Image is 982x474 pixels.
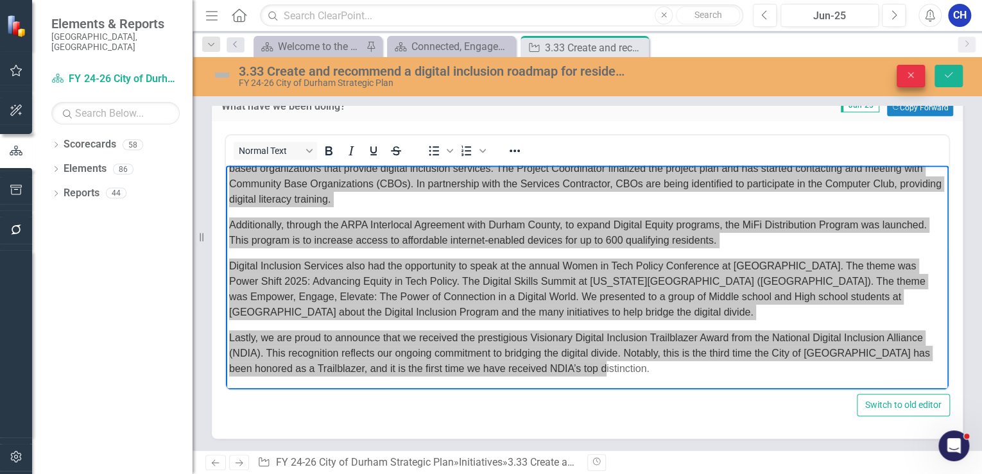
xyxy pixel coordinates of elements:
[3,93,719,155] p: Digital Inclusion Services also had the opportunity to speak at the annual Women in Tech Policy C...
[857,394,950,416] button: Switch to old editor
[51,102,180,124] input: Search Below...
[51,72,180,87] a: FY 24-26 City of Durham Strategic Plan
[390,38,512,55] a: Connected, Engaged, & Inclusive Communities
[780,4,879,27] button: Jun-25
[363,142,384,160] button: Underline
[6,14,29,37] img: ClearPoint Strategy
[123,139,143,150] div: 58
[113,164,134,174] div: 86
[257,38,363,55] a: Welcome to the FY [DATE]-[DATE] Strategic Plan Landing Page!
[938,430,969,461] iframe: Intercom live chat
[239,146,302,156] span: Normal Text
[318,142,340,160] button: Bold
[887,99,953,116] button: Copy Forward
[64,137,116,152] a: Scorecards
[423,142,455,160] div: Bullet list
[260,4,743,27] input: Search ClearPoint...
[785,8,874,24] div: Jun-25
[51,16,180,31] span: Elements & Reports
[545,40,646,56] div: 3.33 Create and recommend a digital inclusion roadmap for residents and provide equitable access ...
[459,456,503,468] a: Initiatives
[257,455,577,470] div: » »
[221,101,605,112] h3: What have we been doing?
[694,10,722,20] span: Search
[234,142,317,160] button: Block Normal Text
[278,38,363,55] div: Welcome to the FY [DATE]-[DATE] Strategic Plan Landing Page!
[504,142,526,160] button: Reveal or hide additional toolbar items
[385,142,407,160] button: Strikethrough
[676,6,740,24] button: Search
[239,78,628,88] div: FY 24-26 City of Durham Strategic Plan
[3,52,719,83] p: Additionally, through the ARPA Interlocal Agreement with Durham County, to expand Digital Equity ...
[106,188,126,199] div: 44
[51,31,180,53] small: [GEOGRAPHIC_DATA], [GEOGRAPHIC_DATA]
[239,64,628,78] div: 3.33 Create and recommend a digital inclusion roadmap for residents and provide equitable access ...
[212,65,232,85] img: Not Defined
[456,142,488,160] div: Numbered list
[3,165,719,211] p: Lastly, we are proud to announce that we received the prestigious Visionary Digital Inclusion Tra...
[948,4,971,27] button: CH
[411,38,512,55] div: Connected, Engaged, & Inclusive Communities
[64,162,107,176] a: Elements
[226,165,949,389] iframe: Rich Text Area
[64,186,99,201] a: Reports
[276,456,454,468] a: FY 24-26 City of Durham Strategic Plan
[340,142,362,160] button: Italic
